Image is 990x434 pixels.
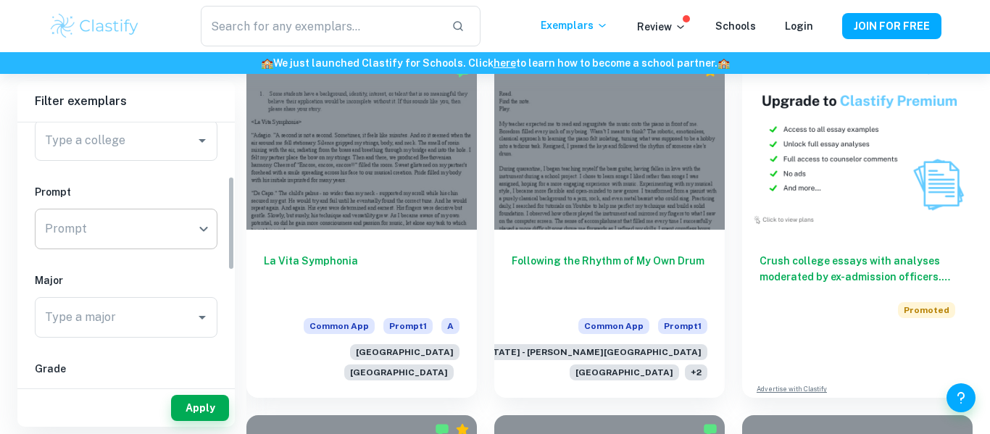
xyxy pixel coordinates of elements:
[947,383,976,412] button: Help and Feedback
[685,364,707,380] span: + 2
[192,307,212,327] button: Open
[171,395,229,421] button: Apply
[261,57,273,69] span: 🏫
[17,81,235,122] h6: Filter exemplars
[363,344,707,360] span: [GEOGRAPHIC_DATA][US_STATE] - [PERSON_NAME][GEOGRAPHIC_DATA]
[785,20,813,32] a: Login
[35,361,217,377] h6: Grade
[842,13,941,39] button: JOIN FOR FREE
[246,57,477,397] a: La Vita SymphoniaCommon AppPrompt1A[GEOGRAPHIC_DATA][GEOGRAPHIC_DATA]
[512,253,707,301] h6: Following the Rhythm of My Own Drum
[578,318,649,334] span: Common App
[717,57,730,69] span: 🏫
[494,57,725,397] a: Following the Rhythm of My Own DrumCommon AppPrompt1[GEOGRAPHIC_DATA][US_STATE] - [PERSON_NAME][G...
[49,12,141,41] img: Clastify logo
[757,384,827,394] a: Advertise with Clastify
[494,57,516,69] a: here
[570,364,679,380] span: [GEOGRAPHIC_DATA]
[760,253,955,285] h6: Crush college essays with analyses moderated by ex-admission officers. Upgrade now
[192,130,212,151] button: Open
[898,302,955,318] span: Promoted
[441,318,459,334] span: A
[264,253,459,301] h6: La Vita Symphonia
[35,272,217,288] h6: Major
[658,318,707,334] span: Prompt 1
[304,318,375,334] span: Common App
[715,20,756,32] a: Schools
[541,17,608,33] p: Exemplars
[344,364,454,380] span: [GEOGRAPHIC_DATA]
[742,57,973,229] img: Thumbnail
[383,318,433,334] span: Prompt 1
[350,344,459,360] span: [GEOGRAPHIC_DATA]
[35,184,217,200] h6: Prompt
[201,6,440,46] input: Search for any exemplars...
[3,55,987,71] h6: We just launched Clastify for Schools. Click to learn how to become a school partner.
[637,19,686,35] p: Review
